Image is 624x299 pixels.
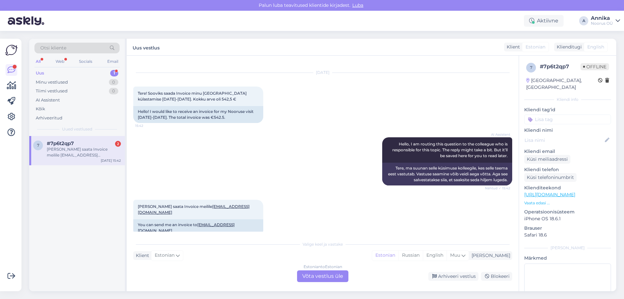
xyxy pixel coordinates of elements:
div: Estonian to Estonian [304,264,342,270]
span: 7 [530,65,532,70]
div: Estonian [372,251,398,260]
div: You can send me an invoice to [133,219,263,236]
span: Estonian [526,44,545,50]
div: 1 [110,70,118,76]
div: # 7p6t2qp7 [540,63,580,71]
p: Safari 18.6 [524,232,611,238]
div: Arhiveeritud [36,115,62,121]
span: Nähtud ✓ 15:42 [485,186,510,191]
span: Hello, I am routing this question to the colleague who is responsible for this topic. The reply m... [392,142,509,158]
span: AI Assistent [486,132,510,137]
div: Blokeeri [481,272,512,281]
div: 0 [109,88,118,94]
div: [GEOGRAPHIC_DATA], [GEOGRAPHIC_DATA] [526,77,598,91]
div: All [34,57,42,66]
div: English [423,251,447,260]
span: Offline [580,63,609,70]
p: Operatsioonisüsteem [524,209,611,215]
div: Uus [36,70,44,76]
div: [PERSON_NAME] [524,245,611,251]
div: Socials [78,57,94,66]
div: 2 [115,141,121,147]
span: Tere! Sooviks saada Invoice minu [GEOGRAPHIC_DATA] külastamise [DATE]-[DATE]. Kokku arve oli 542,5 € [138,91,248,102]
div: A [579,16,588,25]
div: Tere, ma suunan selle küsimuse kolleegile, kes selle teema eest vastutab. Vastuse saamine võib ve... [382,163,512,185]
div: Minu vestlused [36,79,68,86]
div: Küsi telefoninumbrit [524,173,577,182]
div: 0 [109,79,118,86]
div: Valige keel ja vastake [133,241,512,247]
span: Muu [450,252,460,258]
div: Klienditugi [554,44,582,50]
div: Web [54,57,66,66]
span: #7p6t2qp7 [47,141,74,146]
img: Askly Logo [5,44,18,56]
div: [DATE] 15:42 [101,158,121,163]
div: Küsi meiliaadressi [524,155,570,164]
p: Kliendi email [524,148,611,155]
input: Lisa nimi [525,137,604,144]
div: Annika [591,16,613,21]
div: Tiimi vestlused [36,88,68,94]
div: Kliendi info [524,97,611,102]
label: Uus vestlus [133,43,160,51]
p: Klienditeekond [524,184,611,191]
span: Luba [350,2,365,8]
p: Kliendi telefon [524,166,611,173]
div: Hello! I would like to receive an invoice for my Nooruse visit [DATE]-[DATE]. The total invoice w... [133,106,263,123]
div: Noorus OÜ [591,21,613,26]
div: Email [106,57,120,66]
div: AI Assistent [36,97,60,103]
div: Klient [504,44,520,50]
p: Kliendi tag'id [524,106,611,113]
a: [URL][DOMAIN_NAME] [524,192,575,197]
span: 7 [37,143,39,148]
a: AnnikaNoorus OÜ [591,16,620,26]
p: Vaata edasi ... [524,200,611,206]
span: Uued vestlused [62,126,92,132]
div: Kõik [36,106,45,112]
span: English [587,44,604,50]
div: Arhiveeri vestlus [428,272,478,281]
p: iPhone OS 18.6.1 [524,215,611,222]
p: Märkmed [524,255,611,262]
p: Kliendi nimi [524,127,611,134]
div: Aktiivne [524,15,564,27]
div: Võta vestlus üle [297,270,348,282]
span: Otsi kliente [40,45,66,51]
input: Lisa tag [524,115,611,124]
div: [PERSON_NAME] [469,252,510,259]
p: Brauser [524,225,611,232]
span: Estonian [155,252,175,259]
div: [PERSON_NAME] saata Invoice meilile [EMAIL_ADDRESS][DOMAIN_NAME] [47,146,121,158]
div: [DATE] [133,70,512,75]
span: 15:42 [135,123,160,128]
div: Klient [133,252,149,259]
div: Russian [398,251,423,260]
span: [PERSON_NAME] saata Invoice meilile [138,204,250,215]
